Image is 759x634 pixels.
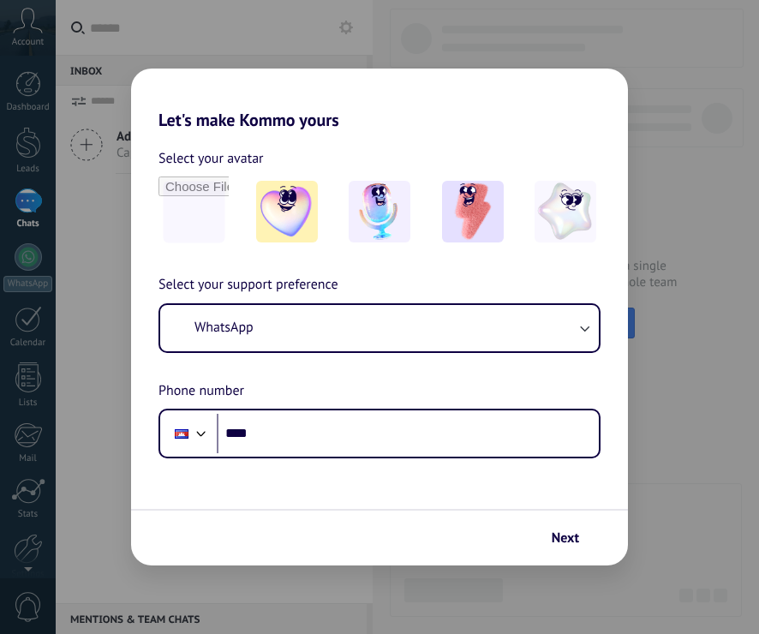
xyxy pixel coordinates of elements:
img: -2.jpeg [349,181,410,242]
span: Next [552,532,579,544]
button: WhatsApp [160,305,599,351]
button: Next [544,523,602,553]
span: Select your support preference [158,274,338,296]
span: Phone number [158,380,244,403]
img: -1.jpeg [256,181,318,242]
div: Cambodia: + 855 [165,416,198,452]
h2: Let's make Kommo yours [131,69,628,130]
img: -4.jpeg [535,181,596,242]
span: WhatsApp [194,319,254,336]
img: -3.jpeg [442,181,504,242]
span: Select your avatar [158,147,264,170]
